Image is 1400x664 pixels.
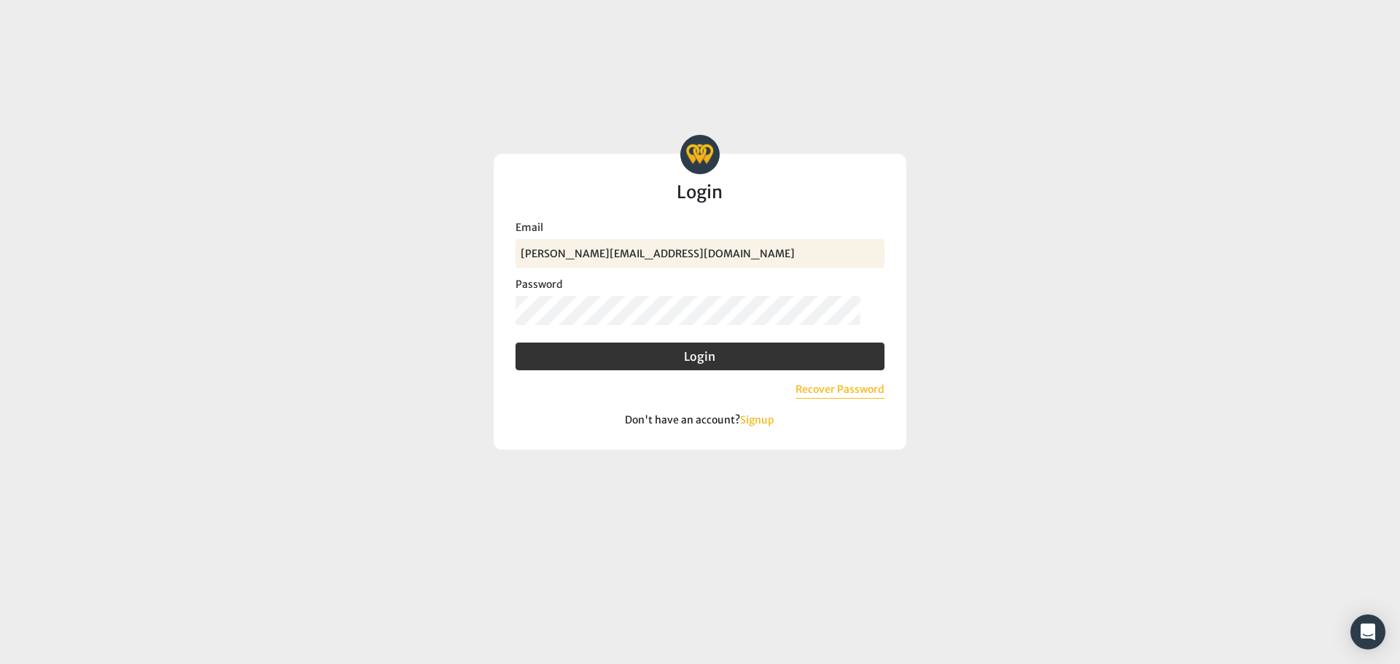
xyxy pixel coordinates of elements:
[516,183,884,202] h2: Login
[516,276,884,292] label: Password
[516,413,884,428] p: Don't have an account?
[1350,614,1385,649] div: Open Intercom Messenger
[516,219,884,235] label: Email
[796,382,884,399] button: Recover Password
[516,343,884,370] button: Login
[740,413,774,426] a: Signup
[516,239,884,268] input: Email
